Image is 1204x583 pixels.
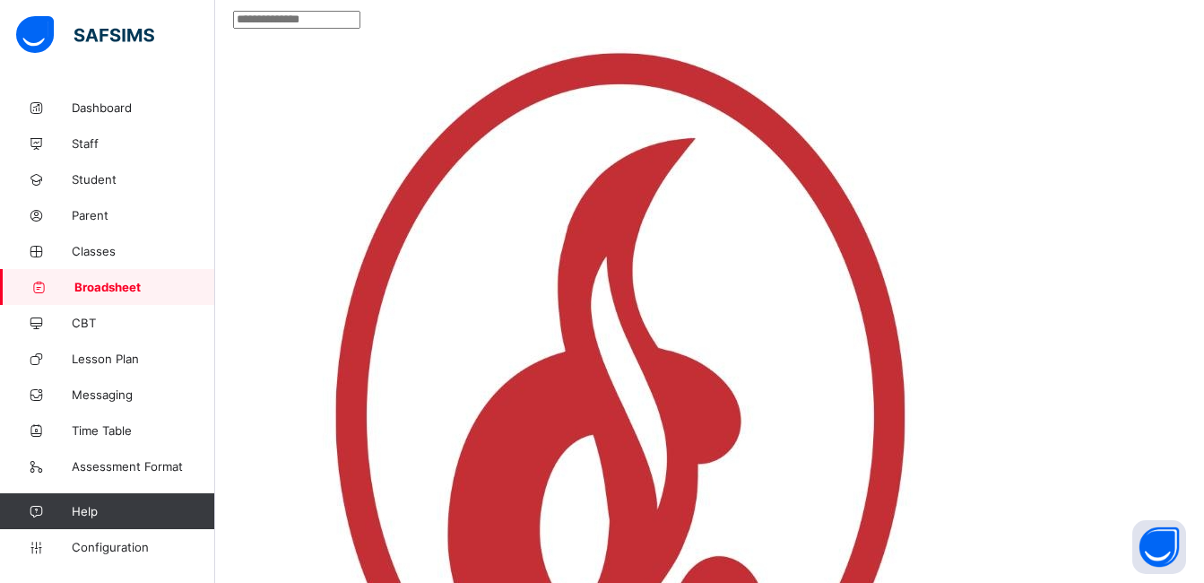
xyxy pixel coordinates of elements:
[1132,520,1186,574] button: Open asap
[72,387,215,402] span: Messaging
[72,244,215,258] span: Classes
[72,100,215,115] span: Dashboard
[72,316,215,330] span: CBT
[72,459,215,474] span: Assessment Format
[16,16,154,54] img: safsims
[72,208,215,222] span: Parent
[72,423,215,438] span: Time Table
[72,172,215,187] span: Student
[72,136,215,151] span: Staff
[72,540,214,554] span: Configuration
[72,504,214,518] span: Help
[72,352,215,366] span: Lesson Plan
[74,280,215,294] span: Broadsheet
